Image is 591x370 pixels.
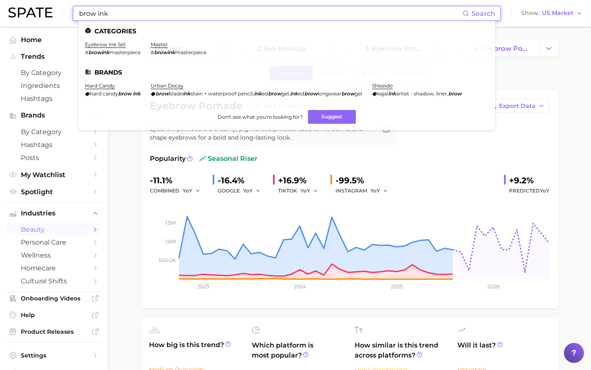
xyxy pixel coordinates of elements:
[169,90,183,97] span: blade
[183,186,201,196] button: YoY
[21,264,87,272] span: homecare
[90,90,118,97] span: hard candy
[21,251,87,259] span: wellness
[509,186,549,196] span: Predicted
[448,90,462,97] em: brow
[370,186,388,196] button: YoY
[21,311,87,319] span: Help
[7,66,102,79] a: by Category
[355,90,362,97] span: gel
[252,340,345,368] span: Which platform is most popular?
[7,151,102,164] a: Posts
[21,328,87,335] span: Product Releases
[85,49,88,55] span: #
[300,187,310,194] span: YoY
[304,90,318,97] em: brow
[243,187,253,194] span: YoY
[191,90,253,97] span: stain + waterproof pencil
[243,186,261,196] button: YoY
[278,174,324,187] div: +16.9%
[183,187,192,194] span: YoY
[88,49,109,55] em: browink
[341,90,355,97] em: brow
[199,155,206,162] img: seasonal riser
[218,186,266,196] div: GOOGLE
[290,90,298,97] em: ink
[21,188,87,196] span: Spotlight
[21,69,87,77] span: by Category
[156,90,169,97] em: brow
[484,99,549,113] button: Export Data
[85,41,126,47] a: eyebrow ink set
[150,174,206,187] div: -11.1%
[151,90,362,97] div: , ,
[355,340,447,360] span: How similar is this trend across platforms?
[300,186,318,196] button: YoY
[21,95,87,102] span: Hashtags
[154,49,175,55] em: browink
[335,174,394,187] div: -99.5%
[268,90,281,97] em: brow
[7,236,102,249] a: personal care
[218,114,303,120] span: Don't see what you're looking for?
[197,283,209,290] tspan: 2023
[278,186,324,196] div: TIKTOK
[21,277,87,285] span: cultural shifts
[499,102,536,110] span: Export Data
[7,207,102,220] button: Industries
[133,90,141,97] em: ink
[175,49,206,55] span: masterpiece
[21,210,87,217] span: Industries
[473,45,533,52] span: 4. eyebrow pomade
[21,128,87,136] span: by Category
[472,10,495,17] span: Search
[21,238,87,246] span: personal care
[118,90,132,97] em: brow
[199,154,258,164] span: seasonal riser
[298,90,304,97] span: ed
[396,90,448,97] span: artist - shadow, liner,
[370,187,380,194] span: YoY
[85,27,489,35] li: Categories
[8,7,52,17] img: SPATE
[21,36,87,44] span: Home
[540,187,549,194] span: YoY
[151,49,154,55] span: #
[308,110,356,124] button: Suggest
[21,352,87,359] span: Settings
[7,325,102,338] a: Product Releases
[7,262,102,275] a: homecare
[151,41,168,47] a: master
[7,125,102,138] a: by Category
[335,186,394,196] div: INSTAGRAM
[7,33,102,46] a: Home
[519,8,585,19] button: ShowUS Market
[7,349,102,362] a: Settings
[150,154,186,164] span: Popularity
[21,295,87,302] span: Onboarding Videos
[21,141,87,149] span: Hashtags
[7,109,102,122] button: Brands
[262,90,268,97] span: ed
[7,79,102,92] a: Ingredients
[466,40,540,57] a: 4. eyebrow pomade
[7,138,102,151] a: Hashtags
[7,168,102,181] a: My Watchlist
[540,40,558,57] button: Change Category
[7,249,102,262] a: wellness
[509,174,549,187] div: +9.2%
[21,154,87,162] span: Posts
[521,11,539,15] span: Show
[7,309,102,321] a: Help
[7,50,102,63] button: Trends
[85,82,115,89] a: hard candy
[109,49,141,55] span: masterpiece
[281,90,289,97] span: gel
[21,53,87,60] span: Trends
[487,283,499,290] tspan: 2026
[183,90,191,97] em: ink
[150,186,206,196] div: combined
[542,11,574,15] span: US Market
[318,90,341,97] span: longwear
[218,174,266,187] div: -16.4%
